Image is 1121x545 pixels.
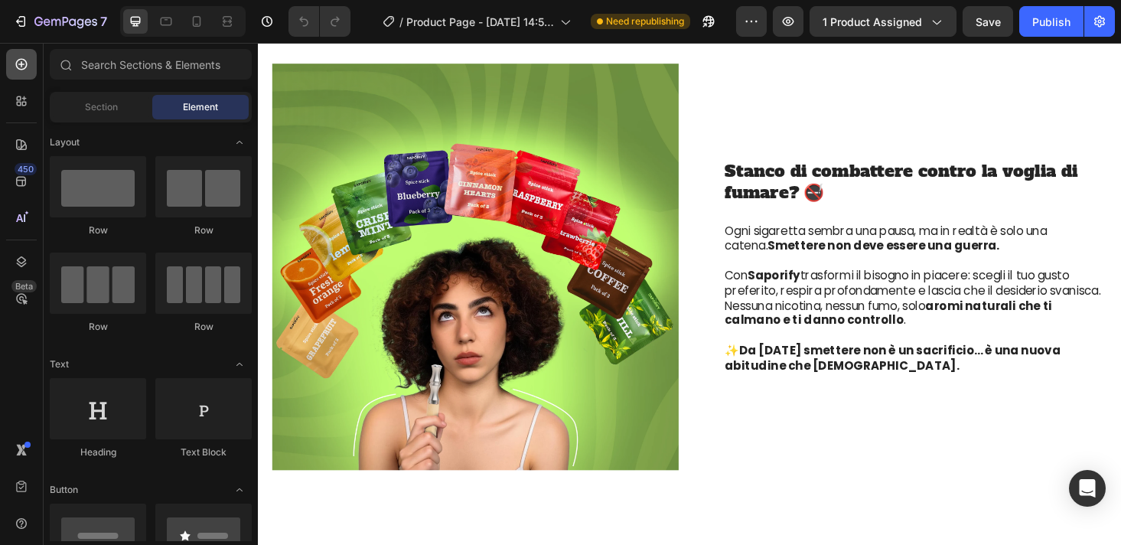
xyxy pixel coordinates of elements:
iframe: Design area [258,43,1121,545]
div: Heading [50,445,146,459]
div: Open Intercom Messenger [1069,470,1106,507]
p: 7 [100,12,107,31]
strong: Smettere non deve essere una guerra. [543,207,789,224]
p: Ogni sigaretta sembra una pausa, ma in realtà è solo una catena. [497,193,901,225]
span: Element [183,100,218,114]
button: Save [963,6,1013,37]
span: Toggle open [227,352,252,377]
strong: Da [DATE] smettere non è un sacrificio… è una nuova abitudine che [DEMOGRAPHIC_DATA]. [497,318,854,352]
div: Row [50,224,146,237]
button: 1 product assigned [810,6,956,37]
img: gempages_577869117764141756-69077ed1-152c-406f-b2d1-f2ed6d5b6857.png [15,22,448,455]
span: Toggle open [227,130,252,155]
span: Text [50,357,69,371]
span: Section [85,100,118,114]
h2: Stanco di combattere contro la voglia di fumare? 🚭 [495,124,903,173]
div: Text Block [155,445,252,459]
span: Layout [50,135,80,149]
div: Row [50,320,146,334]
span: / [399,14,403,30]
strong: aromi naturali che ti calmano e ti danno controllo [497,271,845,305]
p: Con trasformi il bisogno in piacere: scegli il tuo gusto preferito, respira profondamente e lasci... [497,240,901,304]
div: 450 [15,163,37,175]
button: Publish [1019,6,1084,37]
div: Row [155,320,252,334]
p: ✨ [497,320,901,352]
div: Row [155,224,252,237]
span: Product Page - [DATE] 14:58:04 [406,14,554,30]
span: 1 product assigned [823,14,922,30]
div: Undo/Redo [288,6,350,37]
div: Beta [11,280,37,292]
div: Publish [1032,14,1070,30]
input: Search Sections & Elements [50,49,252,80]
span: Need republishing [606,15,684,28]
button: 7 [6,6,114,37]
span: Button [50,483,78,497]
span: Toggle open [227,478,252,502]
strong: Saporify [521,239,577,256]
span: Save [976,15,1001,28]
